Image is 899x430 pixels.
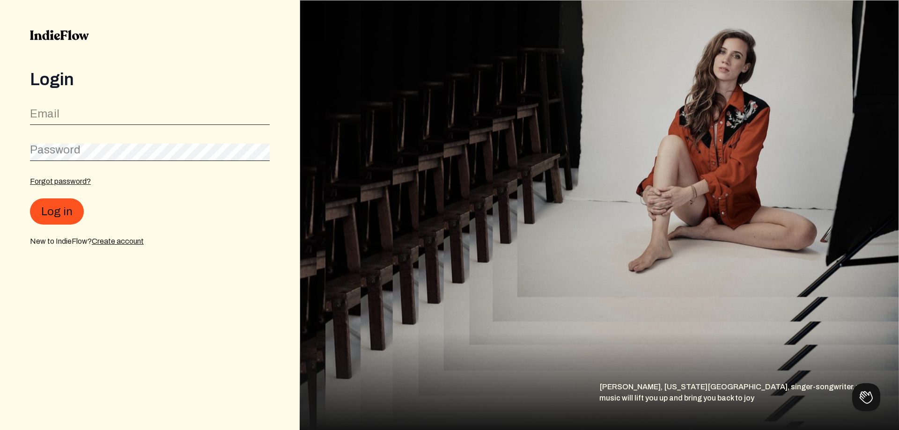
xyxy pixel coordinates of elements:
[30,198,84,225] button: Log in
[30,142,81,157] label: Password
[92,237,144,245] a: Create account
[852,383,880,411] iframe: Toggle Customer Support
[30,236,270,247] div: New to IndieFlow?
[30,70,270,89] div: Login
[599,381,899,430] div: [PERSON_NAME], [US_STATE][GEOGRAPHIC_DATA], singer-songwriter, who's music will lift you up and b...
[30,30,89,40] img: indieflow-logo-black.svg
[30,177,91,185] a: Forgot password?
[30,106,59,121] label: Email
